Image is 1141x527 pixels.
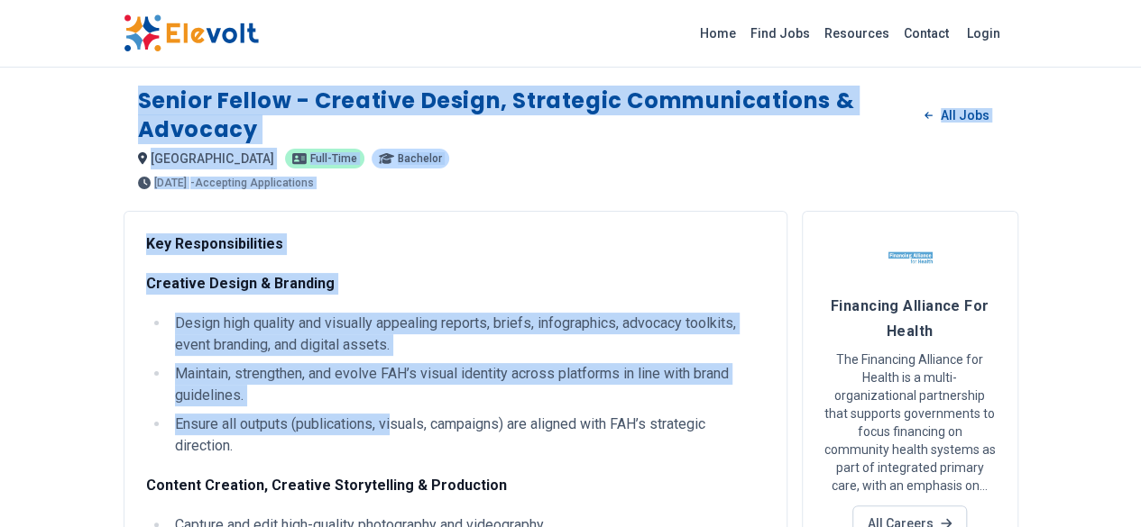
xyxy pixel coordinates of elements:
img: Financing Alliance For Health [888,233,933,278]
span: Bachelor [398,153,442,164]
a: All Jobs [910,102,1003,129]
h1: Senior Fellow - Creative Design, Strategic Communications & Advocacy [138,86,911,144]
span: Full-time [310,153,357,164]
a: Login [956,15,1011,51]
li: Ensure all outputs (publications, visuals, campaigns) are aligned with FAH’s strategic direction. [170,413,765,457]
img: Elevolt [124,14,259,52]
strong: Content Creation, Creative Storytelling & Production [146,477,507,494]
strong: Key Responsibilities [146,235,283,252]
span: [GEOGRAPHIC_DATA] [151,151,274,166]
li: Maintain, strengthen, and evolve FAH’s visual identity across platforms in line with brand guidel... [170,363,765,406]
span: [DATE] [154,177,187,188]
span: Financing Alliance For Health [831,297,989,340]
strong: Creative Design & Branding [146,275,335,292]
li: Design high quality and visually appealing reports, briefs, infographics, advocacy toolkits, even... [170,313,765,356]
a: Contact [897,19,956,48]
p: - Accepting Applications [190,177,314,188]
iframe: Chat Widget [1051,441,1141,527]
a: Resources [817,19,897,48]
p: The Financing Alliance for Health is a multi-organizational partnership that supports governments... [824,350,996,495]
a: Home [693,19,743,48]
a: Find Jobs [743,19,817,48]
